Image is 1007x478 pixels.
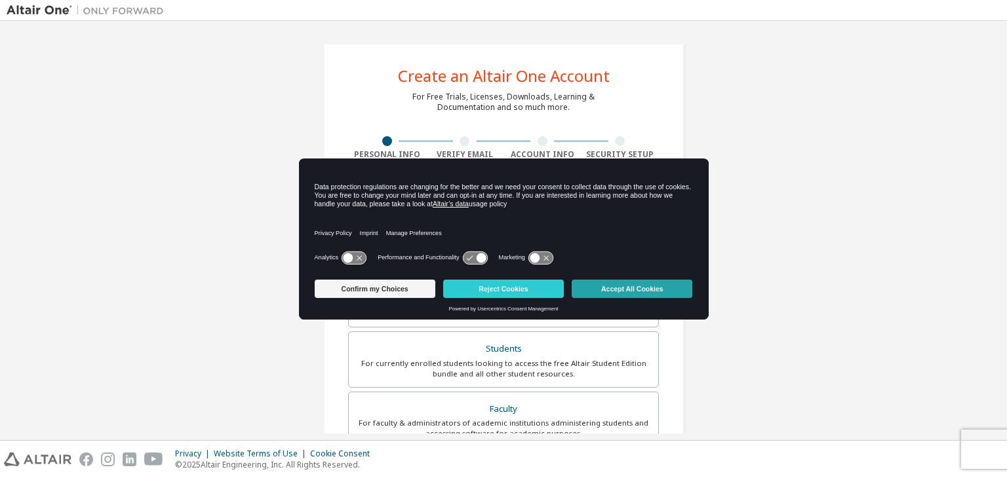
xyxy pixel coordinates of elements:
[4,452,71,466] img: altair_logo.svg
[426,149,504,160] div: Verify Email
[582,149,660,160] div: Security Setup
[175,449,214,459] div: Privacy
[398,68,610,84] div: Create an Altair One Account
[357,418,650,439] div: For faculty & administrators of academic institutions administering students and accessing softwa...
[144,452,163,466] img: youtube.svg
[412,92,595,113] div: For Free Trials, Licenses, Downloads, Learning & Documentation and so much more.
[310,449,378,459] div: Cookie Consent
[357,400,650,418] div: Faculty
[357,358,650,379] div: For currently enrolled students looking to access the free Altair Student Edition bundle and all ...
[503,149,582,160] div: Account Info
[79,452,93,466] img: facebook.svg
[123,452,136,466] img: linkedin.svg
[348,149,426,160] div: Personal Info
[357,340,650,358] div: Students
[214,449,310,459] div: Website Terms of Use
[7,4,170,17] img: Altair One
[101,452,115,466] img: instagram.svg
[175,459,378,470] p: © 2025 Altair Engineering, Inc. All Rights Reserved.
